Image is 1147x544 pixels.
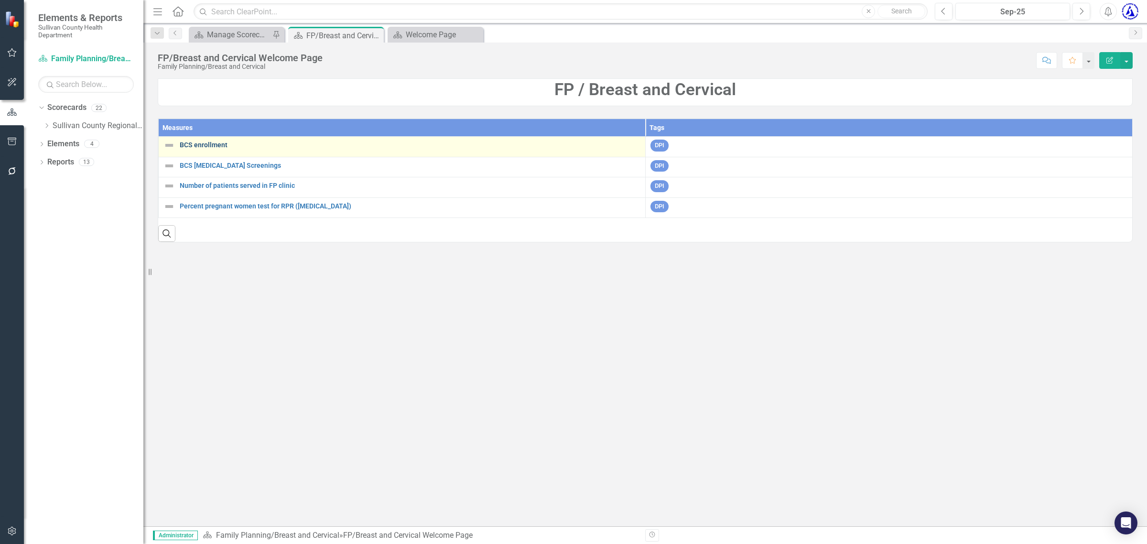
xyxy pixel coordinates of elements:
[650,201,669,213] span: DPI
[207,29,270,41] div: Manage Scorecards
[203,530,638,541] div: »
[47,139,79,150] a: Elements
[159,157,646,177] td: Double-Click to Edit Right Click for Context Menu
[153,531,198,540] span: Administrator
[47,102,87,113] a: Scorecards
[159,177,646,198] td: Double-Click to Edit Right Click for Context Menu
[646,137,1133,157] td: Double-Click to Edit
[343,531,473,540] div: FP/Breast and Cervical Welcome Page
[84,140,99,148] div: 4
[194,3,928,20] input: Search ClearPoint...
[180,182,640,189] a: Number of patients served in FP clinic
[38,23,134,39] small: Sullivan County Health Department
[91,104,107,112] div: 22
[180,141,640,149] a: BCS enrollment
[955,3,1070,20] button: Sep-25
[38,54,134,65] a: Family Planning/Breast and Cervical
[180,203,640,210] a: Percent pregnant women test for RPR ([MEDICAL_DATA])
[406,29,481,41] div: Welcome Page
[646,197,1133,218] td: Double-Click to Edit
[650,180,669,192] span: DPI
[47,157,74,168] a: Reports
[1122,3,1139,20] img: Lynsey Gollehon
[306,30,381,42] div: FP/Breast and Cervical Welcome Page
[1115,511,1137,534] div: Open Intercom Messenger
[891,7,912,15] span: Search
[650,140,669,152] span: DPI
[646,177,1133,198] td: Double-Click to Edit
[163,201,175,212] img: Not Defined
[159,197,646,218] td: Double-Click to Edit Right Click for Context Menu
[5,11,22,27] img: ClearPoint Strategy
[959,6,1067,18] div: Sep-25
[163,140,175,151] img: Not Defined
[163,180,175,192] img: Not Defined
[158,53,323,63] div: FP/Breast and Cervical Welcome Page
[191,29,270,41] a: Manage Scorecards
[158,63,323,70] div: Family Planning/Breast and Cervical
[180,162,640,169] a: BCS [MEDICAL_DATA] Screenings
[38,76,134,93] input: Search Below...
[159,137,646,157] td: Double-Click to Edit Right Click for Context Menu
[53,120,143,131] a: Sullivan County Regional Health Department
[163,160,175,172] img: Not Defined
[79,158,94,166] div: 13
[650,160,669,172] span: DPI
[646,157,1133,177] td: Double-Click to Edit
[877,5,925,18] button: Search
[38,12,134,23] span: Elements & Reports
[554,80,736,99] strong: FP / Breast and Cervical
[390,29,481,41] a: Welcome Page
[216,531,339,540] a: Family Planning/Breast and Cervical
